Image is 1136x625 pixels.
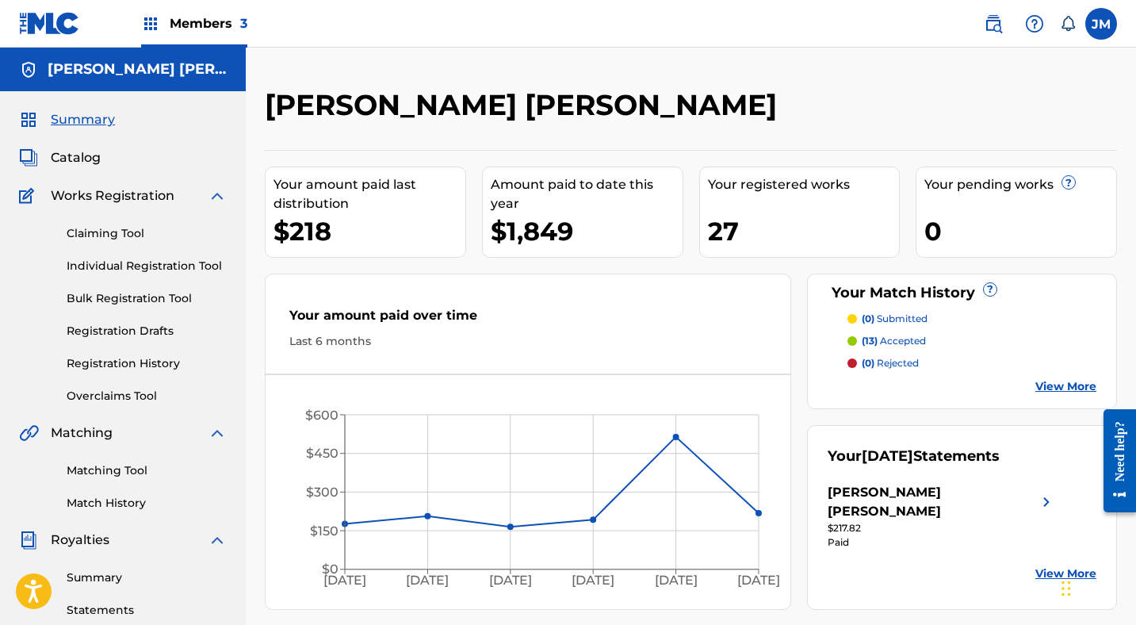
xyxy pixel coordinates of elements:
[862,334,926,348] p: accepted
[862,447,913,465] span: [DATE]
[1035,378,1096,395] a: View More
[847,356,1096,370] a: (0) rejected
[19,148,38,167] img: Catalog
[1035,566,1096,582] a: View More
[862,356,919,370] p: rejected
[51,424,113,443] span: Matching
[984,14,1003,33] img: search
[48,60,227,79] h5: MATTHEW JAMES FOWLER
[305,408,339,423] tspan: $600
[51,148,101,167] span: Catalog
[737,573,780,588] tspan: [DATE]
[67,462,227,479] a: Matching Tool
[708,175,900,194] div: Your registered works
[1061,565,1071,612] div: Drag
[289,306,767,333] div: Your amount paid over time
[51,531,109,550] span: Royalties
[984,283,996,296] span: ?
[208,186,227,205] img: expand
[265,87,785,123] h2: [PERSON_NAME] [PERSON_NAME]
[19,110,38,129] img: Summary
[19,186,40,205] img: Works Registration
[67,388,227,405] a: Overclaims Tool
[1019,8,1050,40] div: Help
[406,573,449,588] tspan: [DATE]
[310,523,339,539] tspan: $150
[51,186,174,205] span: Works Registration
[1062,176,1075,189] span: ?
[273,213,465,249] div: $218
[924,175,1116,194] div: Your pending works
[19,424,39,443] img: Matching
[924,213,1116,249] div: 0
[19,148,101,167] a: CatalogCatalog
[862,357,874,369] span: (0)
[655,573,698,588] tspan: [DATE]
[1060,16,1076,32] div: Notifications
[141,14,160,33] img: Top Rightsholders
[847,312,1096,326] a: (0) submitted
[489,573,532,588] tspan: [DATE]
[67,225,227,242] a: Claiming Tool
[1085,8,1117,40] div: User Menu
[67,355,227,372] a: Registration History
[491,213,683,249] div: $1,849
[862,335,878,347] span: (13)
[1037,483,1056,521] img: right chevron icon
[1057,549,1136,625] iframe: Chat Widget
[828,521,1056,535] div: $217.82
[170,14,247,33] span: Members
[67,569,227,586] a: Summary
[67,323,227,339] a: Registration Drafts
[828,483,1056,550] a: [PERSON_NAME] [PERSON_NAME]right chevron icon$217.82Paid
[828,483,1037,521] div: [PERSON_NAME] [PERSON_NAME]
[847,334,1096,348] a: (13) accepted
[828,446,1000,467] div: Your Statements
[208,531,227,550] img: expand
[572,573,614,588] tspan: [DATE]
[19,110,115,129] a: SummarySummary
[828,282,1096,304] div: Your Match History
[67,495,227,512] a: Match History
[51,110,115,129] span: Summary
[1025,14,1044,33] img: help
[306,485,339,500] tspan: $300
[306,446,339,461] tspan: $450
[208,424,227,443] img: expand
[289,333,767,350] div: Last 6 months
[708,213,900,249] div: 27
[67,258,227,274] a: Individual Registration Tool
[19,60,38,79] img: Accounts
[862,312,928,326] p: submitted
[240,16,247,31] span: 3
[19,531,38,550] img: Royalties
[491,175,683,213] div: Amount paid to date this year
[1092,397,1136,525] iframe: Resource Center
[67,290,227,307] a: Bulk Registration Tool
[977,8,1009,40] a: Public Search
[67,602,227,619] a: Statements
[323,573,366,588] tspan: [DATE]
[322,562,339,577] tspan: $0
[828,535,1056,550] div: Paid
[273,175,465,213] div: Your amount paid last distribution
[19,12,80,35] img: MLC Logo
[862,312,874,324] span: (0)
